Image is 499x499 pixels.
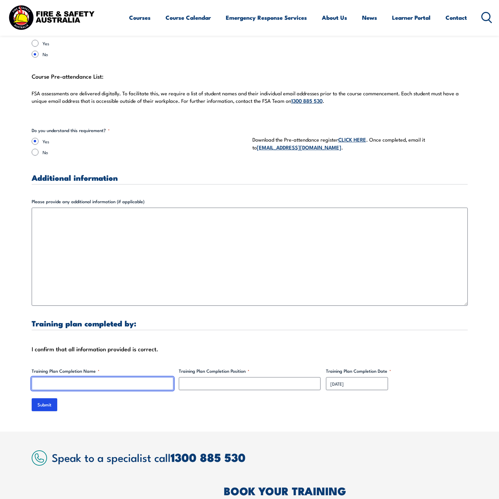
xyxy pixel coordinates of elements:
[32,319,468,327] h3: Training plan completed by:
[52,451,468,463] h2: Speak to a specialist call
[338,135,366,143] a: CLICK HERE
[32,398,57,411] input: Submit
[32,90,468,104] p: FSA assessments are delivered digitally. To facilitate this, we require a list of student names a...
[322,9,347,27] a: About Us
[32,198,468,205] label: Please provide any additional information (if applicable)
[446,9,467,27] a: Contact
[326,368,468,374] label: Training Plan Completion Date
[171,448,246,466] a: 1300 885 530
[166,9,211,27] a: Course Calendar
[32,368,173,374] label: Training Plan Completion Name
[43,40,247,47] label: Yes
[43,149,247,156] label: No
[326,377,388,390] input: dd/mm/yyyy
[179,368,321,374] label: Training Plan Completion Position
[362,9,377,27] a: News
[129,9,151,27] a: Courses
[43,138,247,145] label: Yes
[257,143,341,151] a: [EMAIL_ADDRESS][DOMAIN_NAME]
[43,51,247,58] label: No
[226,9,307,27] a: Emergency Response Services
[392,9,431,27] a: Learner Portal
[32,127,110,134] legend: Do you understand this requirement?
[291,97,323,104] a: 1300 885 530
[32,174,468,181] h3: Additional information
[252,135,468,151] p: Download the Pre-attendance register . Once completed, email it to .
[224,486,468,495] h2: BOOK YOUR TRAINING
[32,71,468,113] div: Course Pre-attendance List:
[32,344,468,354] div: I confirm that all information provided is correct.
